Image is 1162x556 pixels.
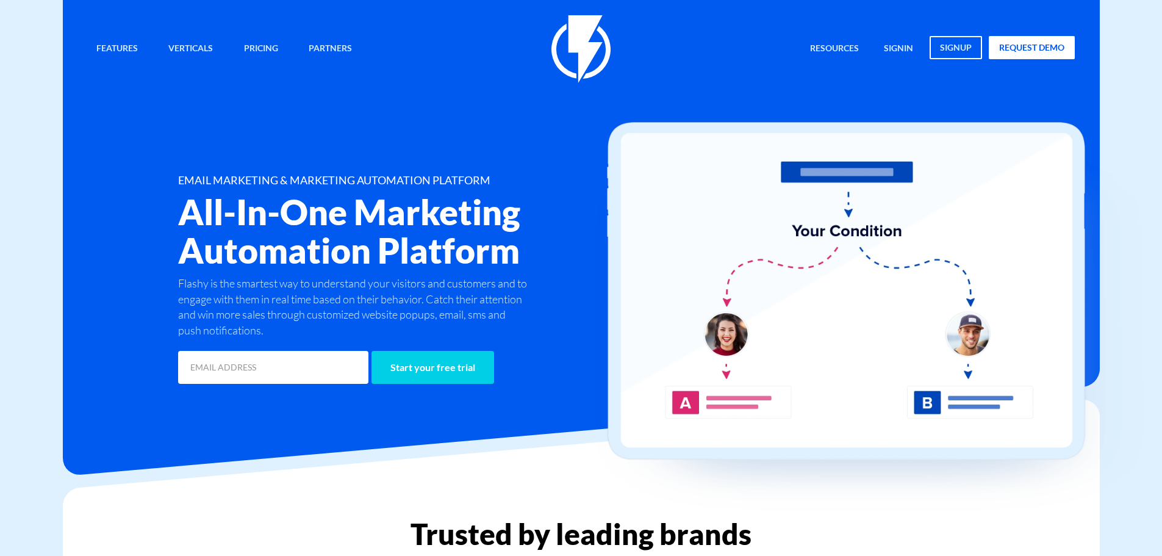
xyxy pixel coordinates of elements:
[235,36,287,62] a: Pricing
[63,518,1100,550] h2: Trusted by leading brands
[299,36,361,62] a: Partners
[178,351,368,384] input: EMAIL ADDRESS
[371,351,494,384] input: Start your free trial
[801,36,868,62] a: Resources
[930,36,982,59] a: signup
[875,36,922,62] a: signin
[178,276,531,339] p: Flashy is the smartest way to understand your visitors and customers and to engage with them in r...
[178,175,654,187] h1: EMAIL MARKETING & MARKETING AUTOMATION PLATFORM
[178,193,654,270] h2: All-In-One Marketing Automation Platform
[159,36,222,62] a: Verticals
[989,36,1075,59] a: request demo
[87,36,147,62] a: Features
